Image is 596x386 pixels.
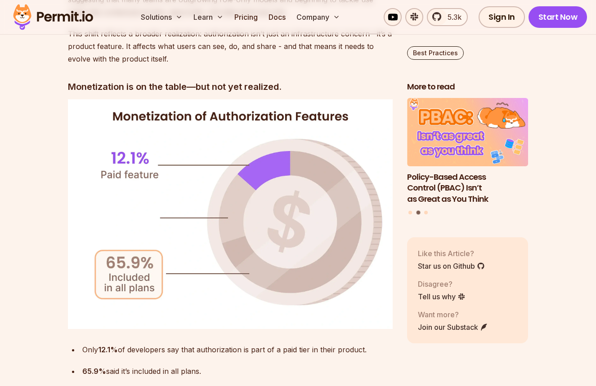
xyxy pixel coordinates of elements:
button: Go to slide 3 [424,210,428,214]
div: Only of developers say that authorization is part of a paid tier in their product. [82,343,393,356]
a: Pricing [231,8,261,26]
img: Policy-Based Access Control (PBAC) Isn’t as Great as You Think [407,98,529,166]
a: Join our Substack [418,321,488,332]
button: Go to slide 2 [416,210,420,214]
p: This shift reflects a broader realization: authorization isn’t just an infrastructure concern—it’... [68,27,393,65]
button: Learn [190,8,227,26]
p: Want more? [418,309,488,319]
strong: 12.1% [98,345,118,354]
button: Go to slide 1 [408,210,412,214]
li: 2 of 3 [407,98,529,205]
a: Sign In [479,6,525,28]
p: Like this Article? [418,248,485,258]
p: Disagree? [418,278,466,289]
a: 5.3k [427,8,468,26]
a: Docs [265,8,289,26]
a: Policy-Based Access Control (PBAC) Isn’t as Great as You ThinkPolicy-Based Access Control (PBAC) ... [407,98,529,205]
a: Best Practices [407,46,464,60]
button: Solutions [137,8,186,26]
span: 5.3k [442,12,462,22]
h2: More to read [407,81,529,93]
img: Permit logo [9,2,97,32]
a: Start Now [529,6,587,28]
a: Star us on Github [418,260,485,271]
div: Posts [407,98,529,216]
h3: Monetization is on the table—but not yet realized. [68,80,393,94]
strong: 65.9% [82,367,106,376]
div: said it’s included in all plans. [82,365,393,377]
h3: Policy-Based Access Control (PBAC) Isn’t as Great as You Think [407,171,529,204]
button: Company [293,8,344,26]
a: Tell us why [418,291,466,302]
img: image.png [68,99,393,329]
